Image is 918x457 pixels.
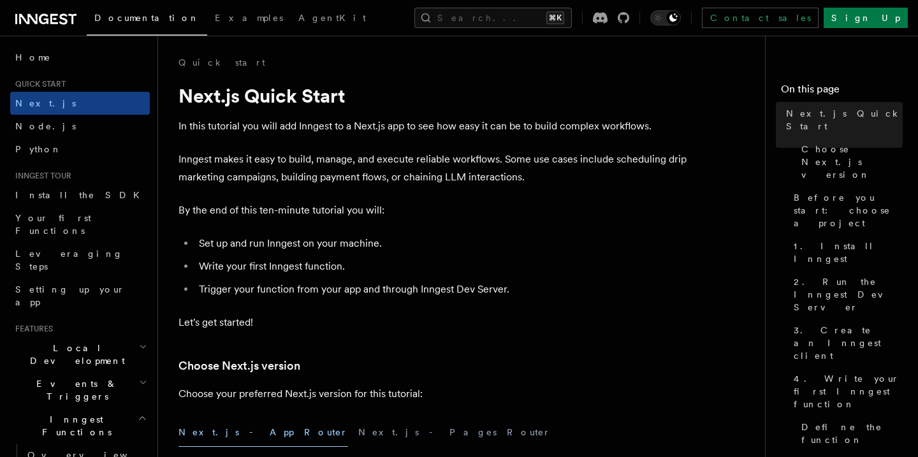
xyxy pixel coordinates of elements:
li: Trigger your function from your app and through Inngest Dev Server. [195,280,688,298]
a: Python [10,138,150,161]
span: Leveraging Steps [15,249,123,272]
a: Contact sales [702,8,819,28]
a: Next.js Quick Start [781,102,903,138]
p: By the end of this ten-minute tutorial you will: [178,201,688,219]
a: Node.js [10,115,150,138]
h4: On this page [781,82,903,102]
button: Local Development [10,337,150,372]
span: Quick start [10,79,66,89]
a: 1. Install Inngest [789,235,903,270]
a: AgentKit [291,4,374,34]
a: Examples [207,4,291,34]
a: Before you start: choose a project [789,186,903,235]
button: Next.js - App Router [178,418,348,447]
span: Choose Next.js version [801,143,903,181]
span: AgentKit [298,13,366,23]
span: Local Development [10,342,139,367]
span: Next.js Quick Start [786,107,903,133]
a: 2. Run the Inngest Dev Server [789,270,903,319]
span: Inngest tour [10,171,71,181]
button: Toggle dark mode [650,10,681,25]
a: Choose Next.js version [796,138,903,186]
span: 3. Create an Inngest client [794,324,903,362]
button: Events & Triggers [10,372,150,408]
span: Examples [215,13,283,23]
p: Inngest makes it easy to build, manage, and execute reliable workflows. Some use cases include sc... [178,150,688,186]
span: Install the SDK [15,190,147,200]
a: Home [10,46,150,69]
span: Setting up your app [15,284,125,307]
a: Sign Up [824,8,908,28]
a: Your first Functions [10,207,150,242]
span: 2. Run the Inngest Dev Server [794,275,903,314]
span: 1. Install Inngest [794,240,903,265]
span: 4. Write your first Inngest function [794,372,903,410]
span: Next.js [15,98,76,108]
span: Node.js [15,121,76,131]
a: Documentation [87,4,207,36]
kbd: ⌘K [546,11,564,24]
p: Let's get started! [178,314,688,331]
button: Search...⌘K [414,8,572,28]
span: Inngest Functions [10,413,138,439]
span: Documentation [94,13,200,23]
button: Inngest Functions [10,408,150,444]
a: Install the SDK [10,184,150,207]
span: Events & Triggers [10,377,139,403]
li: Set up and run Inngest on your machine. [195,235,688,252]
button: Next.js - Pages Router [358,418,551,447]
a: Leveraging Steps [10,242,150,278]
span: Features [10,324,53,334]
span: Define the function [801,421,903,446]
a: 4. Write your first Inngest function [789,367,903,416]
a: Setting up your app [10,278,150,314]
span: Before you start: choose a project [794,191,903,229]
li: Write your first Inngest function. [195,258,688,275]
a: Next.js [10,92,150,115]
span: Your first Functions [15,213,91,236]
a: Define the function [796,416,903,451]
a: Quick start [178,56,265,69]
a: Choose Next.js version [178,357,300,375]
h1: Next.js Quick Start [178,84,688,107]
p: In this tutorial you will add Inngest to a Next.js app to see how easy it can be to build complex... [178,117,688,135]
a: 3. Create an Inngest client [789,319,903,367]
p: Choose your preferred Next.js version for this tutorial: [178,385,688,403]
span: Python [15,144,62,154]
span: Home [15,51,51,64]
